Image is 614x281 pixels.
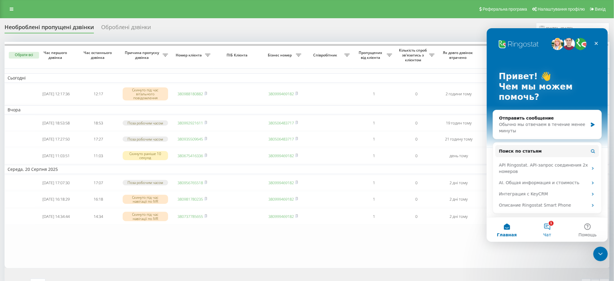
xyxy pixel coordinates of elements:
[395,132,438,147] td: 0
[268,180,294,185] a: 380999469182
[483,50,520,60] span: Назва схеми переадресації
[395,148,438,164] td: 0
[353,116,395,130] td: 1
[178,91,203,96] a: 380988180882
[5,73,610,83] td: Сьогодні
[268,91,294,96] a: 380999469182
[353,148,395,164] td: 1
[593,247,608,261] iframe: Intercom live chat
[123,151,168,160] div: Скинуто раніше 10 секунд
[395,191,438,207] td: 0
[438,84,480,104] td: 2 години тому
[268,136,294,142] a: 380506483717
[77,116,120,130] td: 18:53
[35,84,77,104] td: [DATE] 12:17:36
[5,24,94,33] div: Необроблені пропущені дзвінки
[40,50,72,60] span: Час першого дзвінка
[77,208,120,225] td: 14:34
[480,116,529,130] td: IVR
[353,175,395,190] td: 1
[123,212,168,221] div: Скинуто під час навігації по IVR
[5,165,610,174] td: Середа, 20 Серпня 2025
[5,105,610,114] td: Вчора
[483,7,527,12] span: Реферальна програма
[443,50,475,60] span: Як довго дзвінок втрачено
[268,153,294,158] a: 380999469182
[438,132,480,147] td: 21 годину тому
[353,208,395,225] td: 1
[35,148,77,164] td: [DATE] 11:03:51
[353,191,395,207] td: 1
[480,148,529,164] td: IVR
[438,208,480,225] td: 2 дні тому
[395,208,438,225] td: 0
[123,180,168,185] div: Поза робочим часом
[35,191,77,207] td: [DATE] 16:18:29
[395,116,438,130] td: 0
[268,214,294,219] a: 380999469182
[353,84,395,104] td: 1
[178,136,203,142] a: 380935509645
[123,195,168,204] div: Скинуто під час навігації по IVR
[101,24,151,33] div: Оброблені дзвінки
[356,50,387,60] span: Пропущених від клієнта
[398,48,429,62] span: Кількість спроб зв'язатись з клієнтом
[35,208,77,225] td: [DATE] 14:34:44
[174,53,205,58] span: Номер клієнта
[438,175,480,190] td: 2 дні тому
[480,208,529,225] td: IVR
[178,120,203,126] a: 380992921611
[487,28,608,242] iframe: Intercom live chat
[77,132,120,147] td: 17:27
[123,137,168,142] div: Поза робочим часом
[77,148,120,164] td: 11:03
[9,52,39,59] button: Обрати всі
[480,132,529,147] td: IVR
[395,84,438,104] td: 0
[77,84,120,104] td: 12:17
[353,132,395,147] td: 1
[438,148,480,164] td: день тому
[395,175,438,190] td: 0
[438,116,480,130] td: 19 годин тому
[82,50,115,60] span: Час останнього дзвінка
[123,120,168,126] div: Поза робочим часом
[35,175,77,190] td: [DATE] 17:07:30
[178,153,203,158] a: 380675416336
[35,116,77,130] td: [DATE] 18:53:58
[178,214,203,219] a: 380737785655
[480,175,529,190] td: IVR
[595,7,606,12] span: Вихід
[35,132,77,147] td: [DATE] 17:27:50
[480,84,529,104] td: IVR
[268,120,294,126] a: 380506483717
[265,53,296,58] span: Бізнес номер
[77,191,120,207] td: 16:18
[538,7,585,12] span: Налаштування профілю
